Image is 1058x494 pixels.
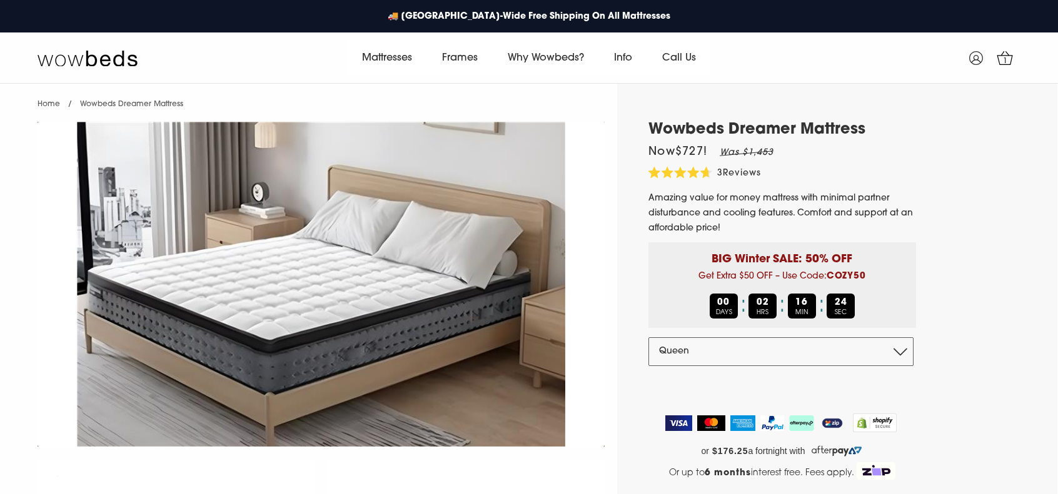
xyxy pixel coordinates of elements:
[717,169,723,178] span: 3
[857,462,895,480] img: Zip Logo
[648,442,916,460] a: or $176.25 a fortnight with
[730,415,756,431] img: American Express Logo
[717,298,730,307] b: 00
[698,272,867,281] span: Get Extra $50 OFF – Use Code:
[723,169,761,178] span: Reviews
[701,446,708,457] span: or
[647,41,711,76] a: Call Us
[748,446,805,457] span: a fortnight with
[68,101,72,108] span: /
[788,294,816,319] div: MIN
[757,298,769,307] b: 02
[38,101,60,108] a: Home
[381,4,677,29] a: 🚚 [GEOGRAPHIC_DATA]-Wide Free Shipping On All Mattresses
[819,415,845,431] img: ZipPay Logo
[999,55,1012,67] span: 1
[697,415,725,431] img: MasterCard Logo
[853,413,897,432] img: Shopify secure badge
[599,41,647,76] a: Info
[648,147,707,158] span: Now $727 !
[648,121,916,139] h1: Wowbeds Dreamer Mattress
[712,446,748,457] strong: $176.25
[347,41,427,76] a: Mattresses
[748,294,777,319] div: HRS
[720,148,773,157] em: Was $1,453
[989,42,1020,74] a: 1
[80,101,183,108] span: Wowbeds Dreamer Mattress
[827,272,867,281] b: COZY50
[38,84,183,116] nav: breadcrumbs
[38,49,138,67] img: Wow Beds Logo
[789,415,814,431] img: AfterPay Logo
[795,298,808,307] b: 16
[648,194,913,233] span: Amazing value for money mattress with minimal partner disturbance and cooling features. Comfort a...
[760,415,784,431] img: PayPal Logo
[658,242,907,268] p: BIG Winter SALE: 50% OFF
[710,294,738,319] div: DAYS
[705,468,751,478] strong: 6 months
[427,41,493,76] a: Frames
[835,298,847,307] b: 24
[669,468,854,478] span: Or up to interest free. Fees apply.
[827,294,855,319] div: SEC
[493,41,599,76] a: Why Wowbeds?
[665,415,692,431] img: Visa Logo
